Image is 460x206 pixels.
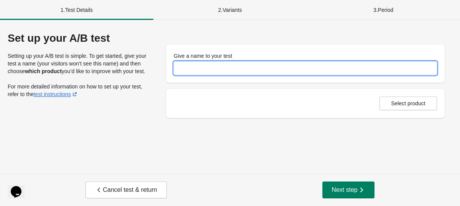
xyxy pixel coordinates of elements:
span: Cancel test & return [95,186,157,194]
p: For more detailed information on how to set up your test, refer to the [8,83,151,98]
span: Next step [332,186,365,194]
label: Give a name to your test [174,52,232,60]
iframe: chat widget [8,175,32,198]
strong: which product [25,68,62,74]
a: test instructions [34,91,79,97]
p: Setting up your A/B test is simple. To get started, give your test a name (your visitors won’t se... [8,52,151,75]
button: Next step [322,181,375,198]
button: Cancel test & return [85,181,166,198]
div: Set up your A/B test [8,32,151,44]
span: Select product [391,100,426,106]
button: Select product [379,96,437,110]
